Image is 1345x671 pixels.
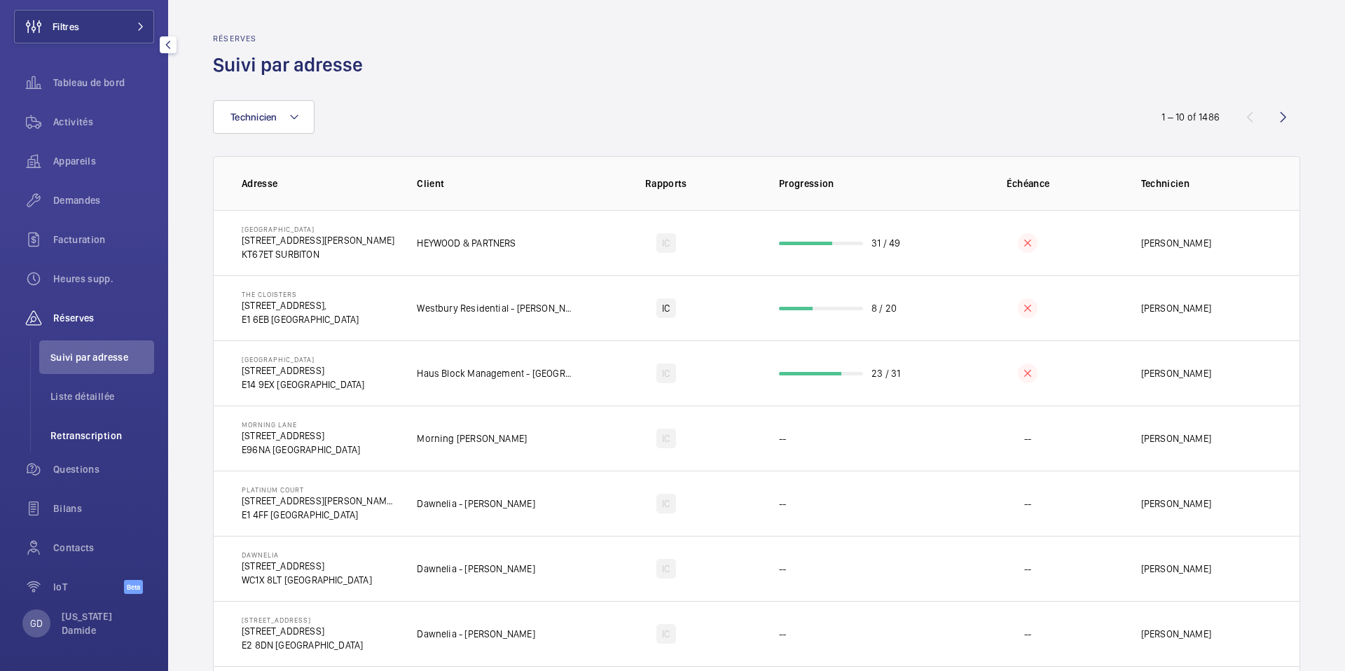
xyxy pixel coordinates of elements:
p: E96NA [GEOGRAPHIC_DATA] [242,443,360,457]
span: Retranscription [50,429,154,443]
p: [STREET_ADDRESS], [242,298,359,312]
span: Liste détaillée [50,389,154,403]
span: Suivi par adresse [50,350,154,364]
p: [PERSON_NAME] [1141,431,1211,445]
div: IC [656,364,675,383]
p: Technicien [1141,177,1271,191]
p: Progression [779,177,937,191]
p: -- [779,627,786,641]
p: Westbury Residential - [PERSON_NAME] [417,301,575,315]
span: Activités [53,115,154,129]
p: [PERSON_NAME] [1141,497,1211,511]
p: E14 9EX [GEOGRAPHIC_DATA] [242,378,365,392]
button: Technicien [213,100,315,134]
p: [US_STATE] Damide [62,609,146,637]
p: Client [417,177,575,191]
div: IC [656,429,675,448]
span: Technicien [230,111,277,123]
span: Bilans [53,501,154,516]
p: -- [1024,431,1031,445]
button: Filtres [14,10,154,43]
p: -- [779,497,786,511]
p: [PERSON_NAME] [1141,562,1211,576]
div: IC [656,233,675,253]
p: HEYWOOD & PARTNERS [417,236,516,250]
p: [STREET_ADDRESS] [242,559,372,573]
p: -- [1024,627,1031,641]
span: Facturation [53,233,154,247]
p: [GEOGRAPHIC_DATA] [242,225,394,233]
div: 1 – 10 of 1486 [1161,110,1220,124]
p: Dawnelia - [PERSON_NAME] [417,562,534,576]
p: 8 / 20 [871,301,897,315]
p: Dawnelia [242,551,372,559]
p: Morning Lane [242,420,360,429]
p: -- [779,562,786,576]
span: Demandes [53,193,154,207]
p: E1 6EB [GEOGRAPHIC_DATA] [242,312,359,326]
p: [PERSON_NAME] [1141,366,1211,380]
p: E2 8DN [GEOGRAPHIC_DATA] [242,638,363,652]
span: Questions [53,462,154,476]
span: Contacts [53,541,154,555]
p: [STREET_ADDRESS] [242,616,363,624]
span: IoT [53,580,124,594]
p: [STREET_ADDRESS][PERSON_NAME], [242,494,394,508]
span: Beta [124,580,143,594]
p: 31 / 49 [871,236,900,250]
p: [PERSON_NAME] [1141,236,1211,250]
p: Adresse [242,177,394,191]
p: E1 4FF [GEOGRAPHIC_DATA] [242,508,394,522]
p: Échéance [947,177,1108,191]
span: Tableau de bord [53,76,154,90]
p: [GEOGRAPHIC_DATA] [242,355,365,364]
p: [PERSON_NAME] [1141,627,1211,641]
p: -- [1024,497,1031,511]
p: Haus Block Management - [GEOGRAPHIC_DATA] [417,366,575,380]
p: Morning [PERSON_NAME] [417,431,527,445]
p: [STREET_ADDRESS] [242,624,363,638]
p: -- [779,431,786,445]
p: -- [1024,562,1031,576]
p: [STREET_ADDRESS] [242,429,360,443]
p: WC1X 8LT [GEOGRAPHIC_DATA] [242,573,372,587]
div: IC [656,298,675,318]
span: Appareils [53,154,154,168]
h2: Réserves [213,34,371,43]
p: Platinum Court [242,485,394,494]
span: Réserves [53,311,154,325]
span: Heures supp. [53,272,154,286]
p: KT67ET SURBITON [242,247,394,261]
p: Dawnelia - [PERSON_NAME] [417,627,534,641]
div: IC [656,494,675,513]
p: Rapports [586,177,747,191]
p: The Cloisters [242,290,359,298]
p: Dawnelia - [PERSON_NAME] [417,497,534,511]
span: Filtres [53,20,79,34]
div: IC [656,559,675,579]
p: [STREET_ADDRESS] [242,364,365,378]
p: 23 / 31 [871,366,900,380]
p: [STREET_ADDRESS][PERSON_NAME] [242,233,394,247]
div: IC [656,624,675,644]
p: GD [30,616,43,630]
p: [PERSON_NAME] [1141,301,1211,315]
h1: Suivi par adresse [213,52,371,78]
